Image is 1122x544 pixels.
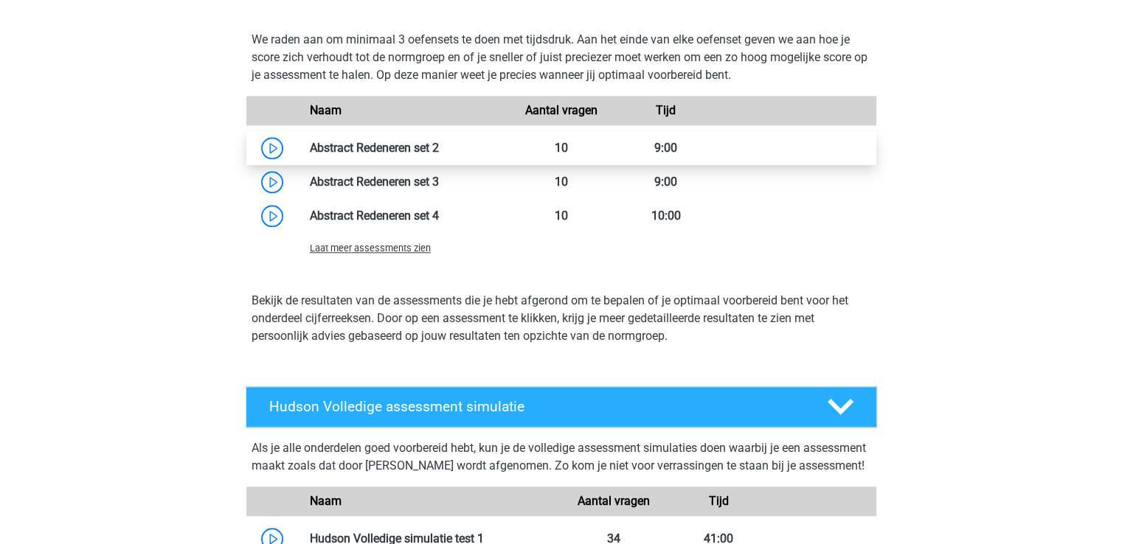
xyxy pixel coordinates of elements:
[252,439,871,481] div: Als je alle onderdelen goed voorbereid hebt, kun je de volledige assessment simulaties doen waarb...
[299,139,509,157] div: Abstract Redeneren set 2
[299,102,509,119] div: Naam
[666,492,771,510] div: Tijd
[269,398,803,415] h4: Hudson Volledige assessment simulatie
[508,102,613,119] div: Aantal vragen
[252,31,871,84] p: We raden aan om minimaal 3 oefensets te doen met tijdsdruk. Aan het einde van elke oefenset geven...
[299,207,509,225] div: Abstract Redeneren set 4
[299,173,509,191] div: Abstract Redeneren set 3
[310,243,431,254] span: Laat meer assessments zien
[614,102,718,119] div: Tijd
[252,292,871,345] p: Bekijk de resultaten van de assessments die je hebt afgerond om te bepalen of je optimaal voorber...
[299,492,561,510] div: Naam
[561,492,665,510] div: Aantal vragen
[240,386,883,428] a: Hudson Volledige assessment simulatie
